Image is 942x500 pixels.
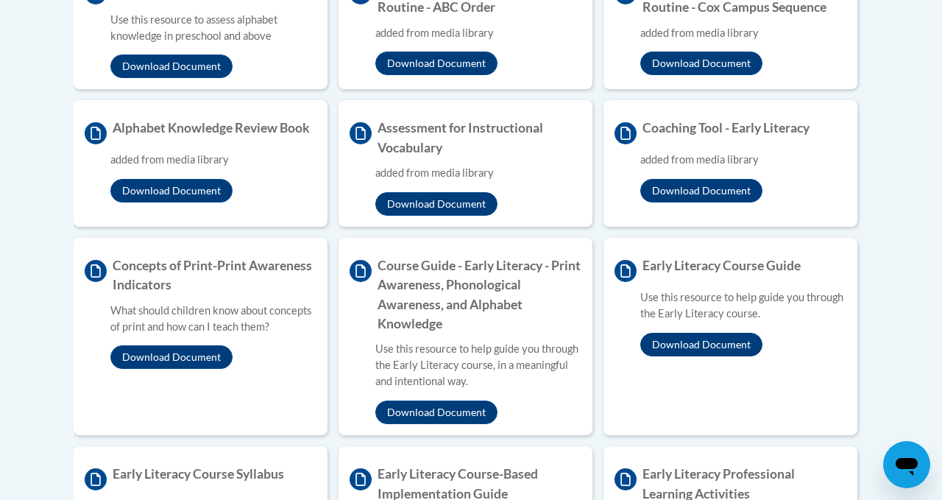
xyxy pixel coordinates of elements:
[375,341,581,390] div: Use this resource to help guide you through the Early Literacy course, in a meaningful and intent...
[85,119,316,144] h4: Alphabet Knowledge Review Book
[640,52,762,75] button: Download Document
[640,333,762,356] button: Download Document
[883,441,930,488] iframe: Button to launch messaging window
[85,256,316,295] h4: Concepts of Print-Print Awareness Indicators
[110,152,316,168] div: added from media library
[615,119,846,144] h4: Coaching Tool - Early Literacy
[640,179,762,203] button: Download Document
[640,152,846,168] div: added from media library
[375,25,581,41] div: added from media library
[350,256,581,334] h4: Course Guide - Early Literacy - Print Awareness, Phonological Awareness, and Alphabet Knowledge
[110,12,316,44] div: Use this resource to assess alphabet knowledge in preschool and above
[110,303,316,335] div: What should children know about concepts of print and how can I teach them?
[615,256,846,282] h4: Early Literacy Course Guide
[110,54,233,78] button: Download Document
[375,192,497,216] button: Download Document
[110,179,233,203] button: Download Document
[85,465,316,490] h4: Early Literacy Course Syllabus
[375,52,497,75] button: Download Document
[640,289,846,322] div: Use this resource to help guide you through the Early Literacy course.
[375,165,581,181] div: added from media library
[350,119,581,158] h4: Assessment for Instructional Vocabulary
[375,401,497,424] button: Download Document
[640,25,846,41] div: added from media library
[110,345,233,369] button: Download Document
